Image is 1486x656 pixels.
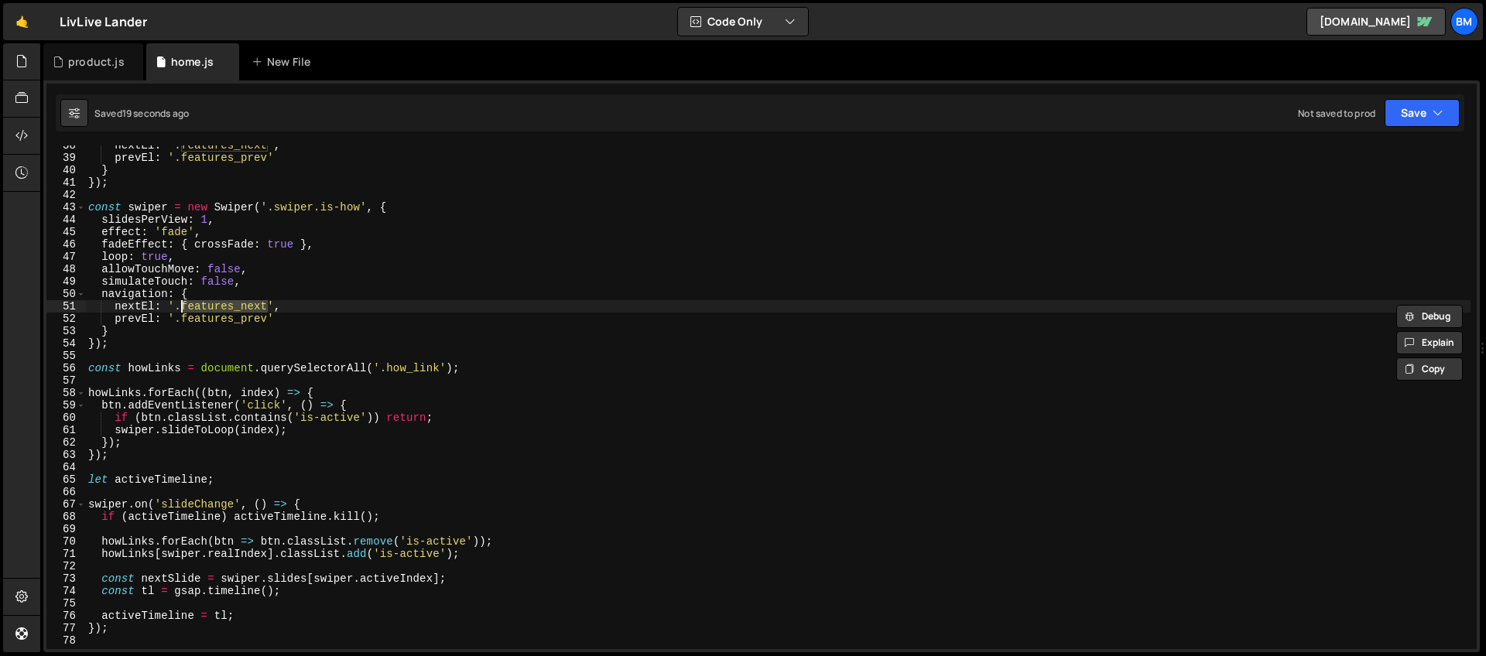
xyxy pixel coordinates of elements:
[46,449,86,461] div: 63
[1396,305,1463,328] button: Debug
[46,412,86,424] div: 60
[46,139,86,152] div: 38
[1306,8,1446,36] a: [DOMAIN_NAME]
[1298,107,1375,120] div: Not saved to prod
[171,54,214,70] div: home.js
[46,251,86,263] div: 47
[46,511,86,523] div: 68
[46,535,86,548] div: 70
[68,54,125,70] div: product.js
[1396,357,1463,381] button: Copy
[252,54,317,70] div: New File
[46,572,86,585] div: 73
[46,313,86,325] div: 52
[3,3,41,40] a: 🤙
[122,107,189,120] div: 19 seconds ago
[46,473,86,486] div: 65
[46,424,86,436] div: 61
[94,107,189,120] div: Saved
[46,337,86,350] div: 54
[46,461,86,473] div: 64
[46,622,86,634] div: 77
[46,263,86,275] div: 48
[1450,8,1478,36] a: bm
[46,300,86,313] div: 51
[46,189,86,201] div: 42
[1396,331,1463,354] button: Explain
[46,201,86,214] div: 43
[46,387,86,399] div: 58
[46,214,86,226] div: 44
[46,486,86,498] div: 66
[46,399,86,412] div: 59
[46,350,86,362] div: 55
[46,523,86,535] div: 69
[46,610,86,622] div: 76
[46,634,86,647] div: 78
[46,238,86,251] div: 46
[46,374,86,387] div: 57
[46,560,86,572] div: 72
[46,325,86,337] div: 53
[60,12,147,31] div: LivLive Lander
[46,436,86,449] div: 62
[46,288,86,300] div: 50
[46,585,86,597] div: 74
[46,152,86,164] div: 39
[678,8,808,36] button: Code Only
[46,362,86,374] div: 56
[46,226,86,238] div: 45
[46,275,86,288] div: 49
[46,164,86,176] div: 40
[1385,99,1460,127] button: Save
[46,597,86,610] div: 75
[46,548,86,560] div: 71
[46,498,86,511] div: 67
[46,176,86,189] div: 41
